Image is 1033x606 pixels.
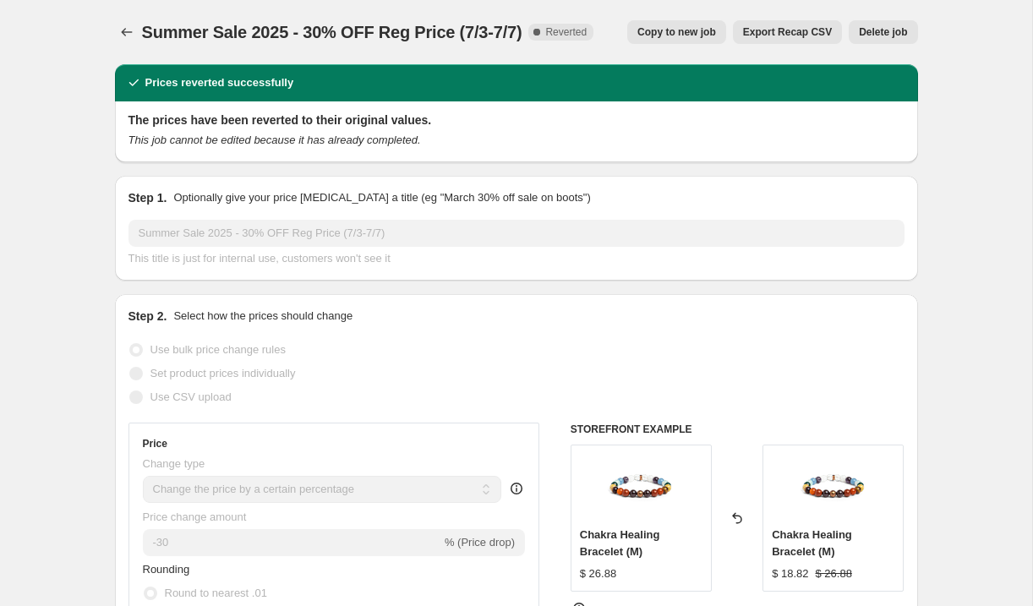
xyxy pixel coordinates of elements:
[580,567,616,580] span: $ 26.88
[173,308,353,325] p: Select how the prices should change
[545,25,587,39] span: Reverted
[143,563,190,576] span: Rounding
[508,480,525,497] div: help
[150,390,232,403] span: Use CSV upload
[165,587,267,599] span: Round to nearest .01
[445,536,515,549] span: % (Price drop)
[145,74,294,91] h2: Prices reverted successfully
[816,567,852,580] span: $ 26.88
[637,25,716,39] span: Copy to new job
[743,25,832,39] span: Export Recap CSV
[128,220,905,247] input: 30% off holiday sale
[772,567,808,580] span: $ 18.82
[128,112,905,128] h2: The prices have been reverted to their original values.
[859,25,907,39] span: Delete job
[143,510,247,523] span: Price change amount
[143,457,205,470] span: Change type
[143,529,441,556] input: -15
[128,252,391,265] span: This title is just for internal use, customers won't see it
[800,454,867,521] img: chakrahealingbracelet-energymuse_80x.png
[128,189,167,206] h2: Step 1.
[733,20,842,44] button: Export Recap CSV
[849,20,917,44] button: Delete job
[142,23,522,41] span: Summer Sale 2025 - 30% OFF Reg Price (7/3-7/7)
[627,20,726,44] button: Copy to new job
[115,20,139,44] button: Price change jobs
[580,528,660,558] span: Chakra Healing Bracelet (M)
[607,454,675,521] img: chakrahealingbracelet-energymuse_80x.png
[772,528,852,558] span: Chakra Healing Bracelet (M)
[143,437,167,450] h3: Price
[173,189,590,206] p: Optionally give your price [MEDICAL_DATA] a title (eg "March 30% off sale on boots")
[128,134,421,146] i: This job cannot be edited because it has already completed.
[571,423,905,436] h6: STOREFRONT EXAMPLE
[150,367,296,379] span: Set product prices individually
[150,343,286,356] span: Use bulk price change rules
[128,308,167,325] h2: Step 2.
